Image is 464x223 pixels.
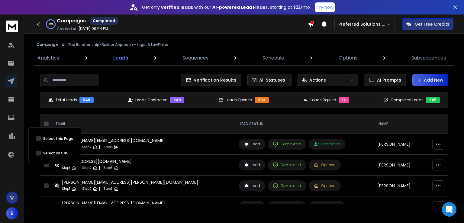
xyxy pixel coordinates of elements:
div: Lead [244,162,260,168]
div: 505 [426,97,440,103]
td: [PERSON_NAME] [374,196,449,217]
p: Step 1 [62,165,70,171]
div: Completed [273,162,301,168]
div: Lead [244,141,260,147]
div: Completed [273,183,301,189]
div: Completed [273,141,301,147]
strong: AI-powered Lead Finder, [212,4,269,10]
p: Step 2 [82,165,92,171]
p: Leads Contacted [135,98,168,102]
div: Open Intercom Messenger [442,202,456,217]
p: Step 3 [104,165,113,171]
p: Try Now [317,4,333,10]
p: 100 % [48,22,53,26]
div: [PERSON_NAME][EMAIL_ADDRESS][DOMAIN_NAME] [62,200,165,206]
p: Actions [309,77,326,83]
div: [PERSON_NAME][EMAIL_ADDRESS][DOMAIN_NAME] [62,137,165,144]
div: Opened [314,183,336,188]
span: AI Prompts [375,77,401,83]
p: | [99,144,100,150]
p: | [77,186,79,192]
label: Select all 549 [43,151,69,156]
div: [EMAIL_ADDRESS][DOMAIN_NAME] [62,158,132,164]
a: Subsequences [408,51,449,65]
td: [PERSON_NAME] [374,176,449,196]
p: Created At: [57,27,77,31]
a: Leads [110,51,132,65]
p: Get only with our starting at $22/mo [142,4,310,10]
a: Analytics [34,51,63,65]
strong: verified leads [161,4,193,10]
p: The Relationship-Builder Approach - Legal & LawFirms [68,42,168,47]
button: B [6,207,18,219]
a: Schedule [259,51,288,65]
div: 12 [339,97,349,103]
p: Leads [113,54,128,62]
p: Analytics [37,54,59,62]
img: logo [6,21,18,32]
p: Step 1 [62,186,70,192]
p: Sequences [182,54,208,62]
p: Schedule [263,54,284,62]
p: Options [339,54,357,62]
button: Get Free Credits [402,18,453,30]
div: 549 [79,97,94,103]
span: Verification Results [191,77,236,83]
div: 394 [255,97,269,103]
a: Options [335,51,361,65]
div: [PERSON_NAME][EMAIL_ADDRESS][PERSON_NAME][DOMAIN_NAME] [62,179,198,185]
p: Step 2 [82,186,92,192]
button: Campaign [36,42,58,47]
p: | [77,165,79,171]
p: Completed Leads [391,98,424,102]
p: Leads Replied [311,98,336,102]
a: Sequences [179,51,212,65]
div: Lead [244,183,260,189]
div: 549 [170,97,184,103]
th: NAME [374,114,449,134]
button: Try Now [315,2,335,12]
p: [DATE] 09:54 PM [79,26,108,31]
td: [PERSON_NAME] [374,155,449,176]
button: Add New [412,74,448,86]
p: Total Leads [56,98,77,102]
p: Step 3 [104,144,113,150]
p: Step 2 [82,144,92,150]
div: Completed [89,17,118,25]
p: Preferred Solutions Transport LLC [338,21,387,27]
p: Subsequences [411,54,446,62]
th: LEAD STATUS [235,114,374,134]
button: Verification Results [181,74,241,86]
div: Contacted [314,142,340,147]
p: | [99,165,100,171]
p: | [99,186,100,192]
label: Select this Page [43,136,73,141]
p: All Statuses [259,77,285,83]
div: Opened [314,163,336,167]
p: Leads Opened [226,98,252,102]
button: AI Prompts [364,74,406,86]
th: EMAIL [51,114,235,134]
p: Get Free Credits [415,21,449,27]
p: Step 3 [104,186,113,192]
h1: Campaigns [57,17,86,24]
td: [PERSON_NAME] [374,134,449,155]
